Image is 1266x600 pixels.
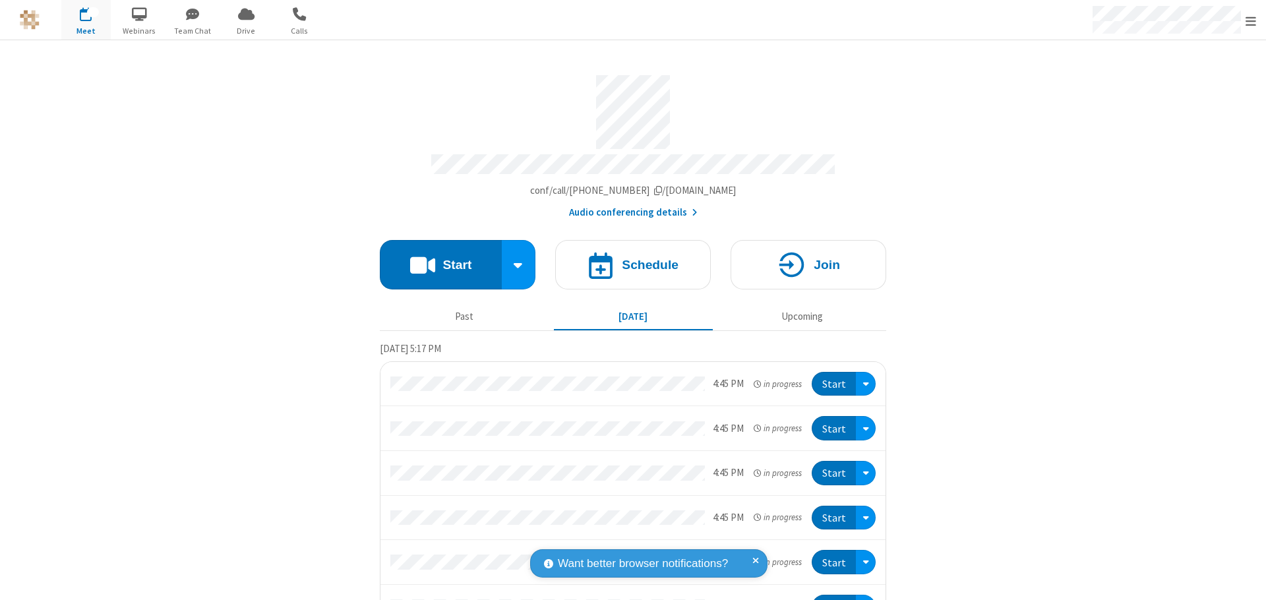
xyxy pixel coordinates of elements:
span: Want better browser notifications? [558,555,728,572]
button: Start [812,416,856,440]
button: Schedule [555,240,711,289]
em: in progress [754,467,802,479]
button: Upcoming [723,304,882,329]
span: Webinars [115,25,164,37]
div: Open menu [856,506,876,530]
button: Audio conferencing details [569,205,698,220]
button: [DATE] [554,304,713,329]
span: Team Chat [168,25,218,37]
div: Open menu [856,372,876,396]
div: 12 [87,7,99,17]
button: Join [731,240,886,289]
button: Start [380,240,502,289]
h4: Join [814,258,840,271]
button: Past [385,304,544,329]
span: Copy my meeting room link [530,184,737,196]
button: Copy my meeting room linkCopy my meeting room link [530,183,737,198]
em: in progress [754,511,802,524]
div: Open menu [856,416,876,440]
div: Open menu [856,461,876,485]
span: Calls [275,25,324,37]
em: in progress [754,422,802,435]
img: QA Selenium DO NOT DELETE OR CHANGE [20,10,40,30]
em: in progress [754,378,802,390]
span: Drive [222,25,271,37]
div: 4:45 PM [713,465,744,481]
div: 4:45 PM [713,510,744,525]
em: in progress [754,556,802,568]
h4: Start [442,258,471,271]
button: Start [812,372,856,396]
div: 4:45 PM [713,421,744,436]
div: Start conference options [502,240,536,289]
section: Account details [380,65,886,220]
button: Start [812,461,856,485]
h4: Schedule [622,258,678,271]
button: Start [812,506,856,530]
div: Open menu [856,550,876,574]
span: [DATE] 5:17 PM [380,342,441,355]
button: Start [812,550,856,574]
span: Meet [61,25,111,37]
div: 4:45 PM [713,376,744,392]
